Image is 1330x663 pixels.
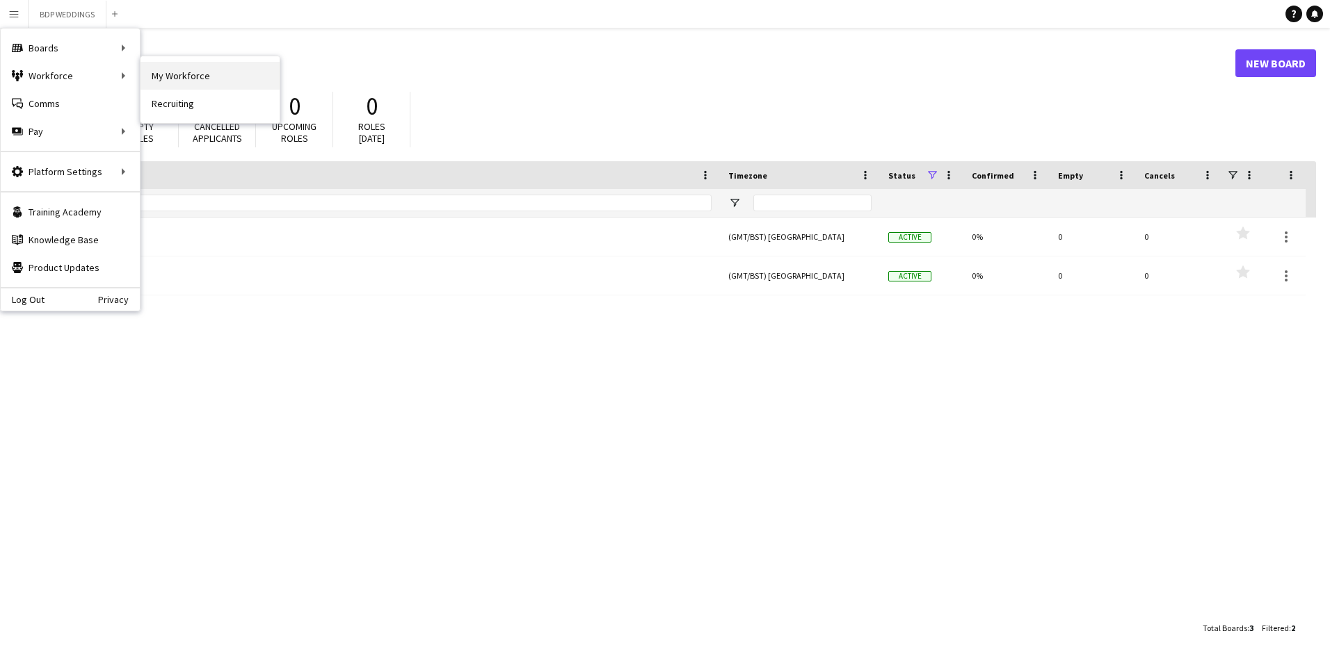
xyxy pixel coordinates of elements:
[358,120,385,145] span: Roles [DATE]
[1262,623,1289,633] span: Filtered
[1050,218,1136,256] div: 0
[1,117,140,145] div: Pay
[141,62,280,90] a: My Workforce
[24,53,1235,74] h1: Boards
[33,256,712,295] a: WEDDING JOBS - FCFS
[728,170,767,181] span: Timezone
[98,294,140,305] a: Privacy
[366,91,378,122] span: 0
[1,34,140,62] div: Boards
[720,256,880,295] div: (GMT/BST) [GEOGRAPHIC_DATA]
[1,198,140,226] a: Training Academy
[888,170,915,181] span: Status
[1,90,140,117] a: Comms
[141,90,280,117] a: Recruiting
[1136,218,1222,256] div: 0
[1,254,140,281] a: Product Updates
[888,232,931,243] span: Active
[1249,623,1253,633] span: 3
[1,226,140,254] a: Knowledge Base
[1291,623,1295,633] span: 2
[963,256,1050,295] div: 0%
[272,120,317,145] span: Upcoming roles
[1136,256,1222,295] div: 0
[972,170,1014,181] span: Confirmed
[753,195,872,211] input: Timezone Filter Input
[728,197,741,209] button: Open Filter Menu
[888,271,931,281] span: Active
[1203,614,1253,641] div: :
[1,294,45,305] a: Log Out
[193,120,242,145] span: Cancelled applicants
[1262,614,1295,641] div: :
[1203,623,1247,633] span: Total Boards
[1,158,140,186] div: Platform Settings
[1050,256,1136,295] div: 0
[33,218,712,256] a: BDP WEDDINGS
[1,62,140,90] div: Workforce
[963,218,1050,256] div: 0%
[29,1,106,28] button: BDP WEDDINGS
[58,195,712,211] input: Board name Filter Input
[1144,170,1175,181] span: Cancels
[1058,170,1083,181] span: Empty
[720,218,880,256] div: (GMT/BST) [GEOGRAPHIC_DATA]
[1235,49,1316,77] a: New Board
[289,91,301,122] span: 0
